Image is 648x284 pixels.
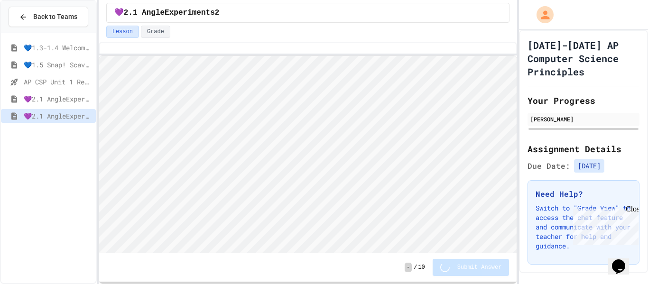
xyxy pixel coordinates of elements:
[457,264,502,271] span: Submit Answer
[528,38,639,78] h1: [DATE]-[DATE] AP Computer Science Principles
[114,7,220,18] span: 💜2.1 AngleExperiments2
[141,26,170,38] button: Grade
[99,56,517,253] iframe: Snap! Programming Environment
[528,94,639,107] h2: Your Progress
[574,159,604,173] span: [DATE]
[24,94,92,104] span: 💜2.1 AngleExperiments1
[405,263,412,272] span: -
[528,142,639,156] h2: Assignment Details
[569,205,639,245] iframe: chat widget
[33,12,77,22] span: Back to Teams
[527,4,556,26] div: My Account
[530,115,637,123] div: [PERSON_NAME]
[24,43,92,53] span: 💙1.3-1.4 WelcometoSnap!
[536,203,631,251] p: Switch to "Grade View" to access the chat feature and communicate with your teacher for help and ...
[24,77,92,87] span: AP CSP Unit 1 Review
[24,60,92,70] span: 💙1.5 Snap! ScavengerHunt
[528,160,570,172] span: Due Date:
[536,188,631,200] h3: Need Help?
[106,26,139,38] button: Lesson
[414,264,417,271] span: /
[608,246,639,275] iframe: chat widget
[418,264,425,271] span: 10
[24,111,92,121] span: 💜2.1 AngleExperiments2
[4,4,65,60] div: Chat with us now!Close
